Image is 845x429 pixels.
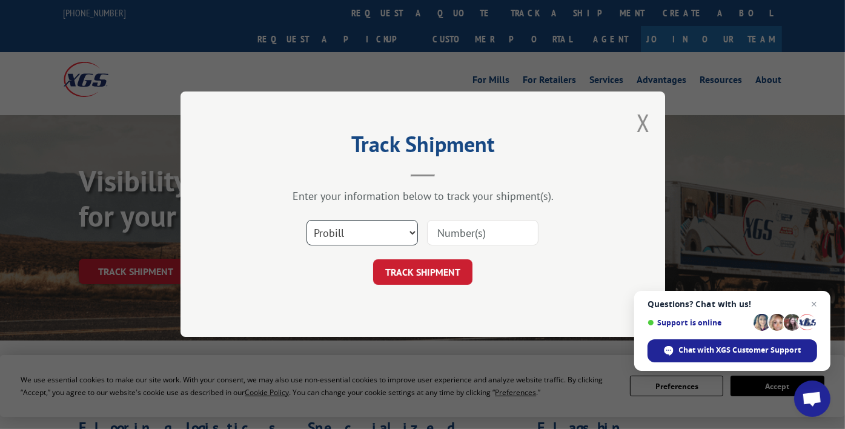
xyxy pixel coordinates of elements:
span: Chat with XGS Customer Support [679,345,801,356]
button: Close modal [637,107,650,139]
h2: Track Shipment [241,136,605,159]
div: Enter your information below to track your shipment(s). [241,190,605,204]
span: Questions? Chat with us! [648,299,817,309]
div: Open chat [794,381,830,417]
button: TRACK SHIPMENT [373,260,472,285]
span: Close chat [807,297,821,311]
span: Support is online [648,318,749,327]
input: Number(s) [427,221,538,246]
div: Chat with XGS Customer Support [648,339,817,362]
